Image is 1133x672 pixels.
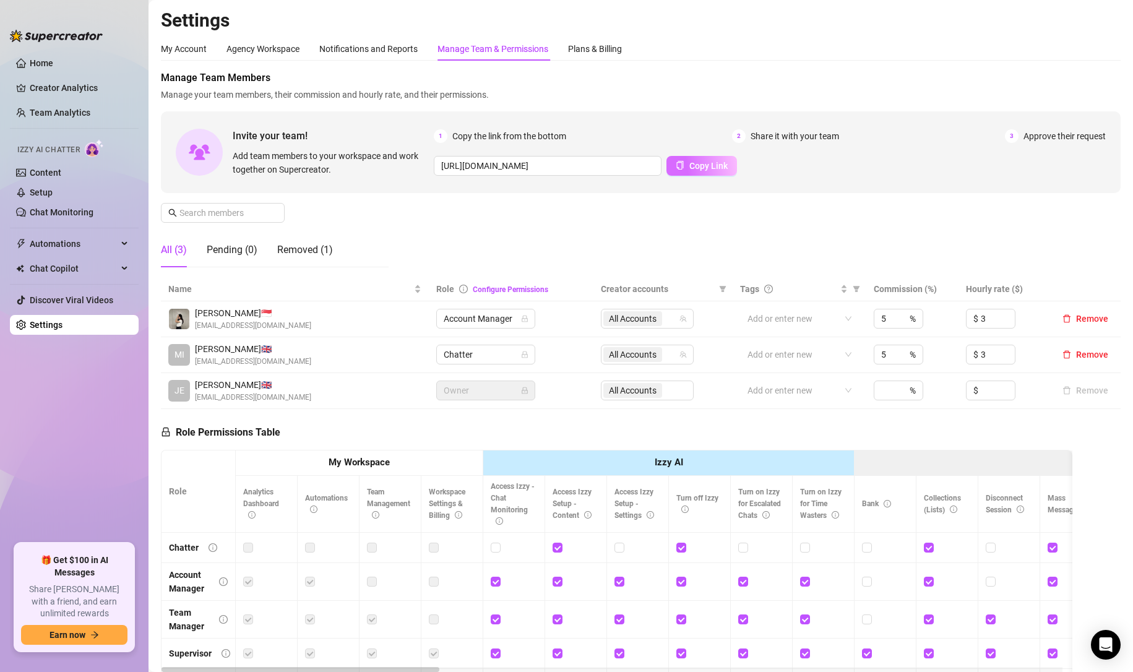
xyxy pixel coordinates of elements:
span: Mass Message [1048,494,1090,514]
button: Remove [1058,311,1113,326]
span: Copy Link [689,161,728,171]
strong: Izzy AI [655,457,683,468]
span: delete [1062,350,1071,359]
a: Content [30,168,61,178]
a: Creator Analytics [30,78,129,98]
span: search [168,209,177,217]
span: Automations [305,494,348,514]
span: arrow-right [90,631,99,639]
span: info-circle [496,517,503,525]
span: Analytics Dashboard [243,488,279,520]
span: lock [521,315,528,322]
h5: Role Permissions Table [161,425,280,440]
a: Discover Viral Videos [30,295,113,305]
span: Access Izzy Setup - Settings [614,488,654,520]
span: filter [717,280,729,298]
span: info-circle [455,511,462,519]
button: Remove [1058,383,1113,398]
div: Supervisor [169,647,212,660]
div: Manage Team & Permissions [437,42,548,56]
span: info-circle [832,511,839,519]
span: Remove [1076,350,1108,360]
span: Bank [862,499,891,508]
div: Notifications and Reports [319,42,418,56]
span: info-circle [584,511,592,519]
span: [PERSON_NAME] 🇬🇧 [195,342,311,356]
span: Turn off Izzy [676,494,718,514]
a: Chat Monitoring [30,207,93,217]
span: Turn on Izzy for Escalated Chats [738,488,781,520]
span: Name [168,282,411,296]
span: [EMAIL_ADDRESS][DOMAIN_NAME] [195,392,311,403]
span: info-circle [884,500,891,507]
span: 3 [1005,129,1019,143]
span: Disconnect Session [986,494,1024,514]
span: info-circle [681,506,689,513]
div: Agency Workspace [226,42,299,56]
span: question-circle [764,285,773,293]
span: Team Management [367,488,410,520]
span: Share it with your team [751,129,839,143]
th: Hourly rate ($) [959,277,1050,301]
span: copy [676,161,684,170]
span: Creator accounts [601,282,714,296]
img: AI Chatter [85,139,104,157]
a: Settings [30,320,62,330]
img: Sofia Zamantha Dela Gente [169,309,189,329]
button: Remove [1058,347,1113,362]
strong: My Workspace [329,457,390,468]
div: Open Intercom Messenger [1091,630,1121,660]
span: Remove [1076,314,1108,324]
span: All Accounts [603,311,662,326]
span: info-circle [219,577,228,586]
span: lock [521,387,528,394]
div: Plans & Billing [568,42,622,56]
span: Izzy AI Chatter [17,144,80,156]
div: My Account [161,42,207,56]
span: info-circle [647,511,654,519]
a: Setup [30,187,53,197]
span: All Accounts [609,348,657,361]
span: Manage Team Members [161,71,1121,85]
span: Access Izzy - Chat Monitoring [491,482,535,526]
span: Manage your team members, their commission and hourly rate, and their permissions. [161,88,1121,101]
span: info-circle [762,511,770,519]
span: filter [853,285,860,293]
span: lock [161,427,171,437]
span: Chatter [444,345,528,364]
span: info-circle [950,506,957,513]
span: Account Manager [444,309,528,328]
span: info-circle [219,615,228,624]
th: Name [161,277,429,301]
span: MI [174,348,184,361]
input: Search members [179,206,267,220]
span: info-circle [222,649,230,658]
th: Commission (%) [866,277,958,301]
a: Configure Permissions [473,285,548,294]
span: team [679,351,687,358]
span: Copy the link from the bottom [452,129,566,143]
span: info-circle [209,543,217,552]
span: 2 [732,129,746,143]
span: JE [174,384,184,397]
h2: Settings [161,9,1121,32]
span: Workspace Settings & Billing [429,488,465,520]
span: Earn now [50,630,85,640]
div: Pending (0) [207,243,257,257]
span: [PERSON_NAME] 🇸🇬 [195,306,311,320]
span: 🎁 Get $100 in AI Messages [21,554,127,579]
a: Team Analytics [30,108,90,118]
span: info-circle [310,506,317,513]
th: Role [162,450,236,533]
span: Automations [30,234,118,254]
span: lock [521,351,528,358]
span: Add team members to your workspace and work together on Supercreator. [233,149,429,176]
span: delete [1062,314,1071,323]
span: Chat Copilot [30,259,118,278]
span: [PERSON_NAME] 🇬🇧 [195,378,311,392]
div: Account Manager [169,568,209,595]
span: Owner [444,381,528,400]
div: All (3) [161,243,187,257]
button: Earn nowarrow-right [21,625,127,645]
span: Share [PERSON_NAME] with a friend, and earn unlimited rewards [21,584,127,620]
